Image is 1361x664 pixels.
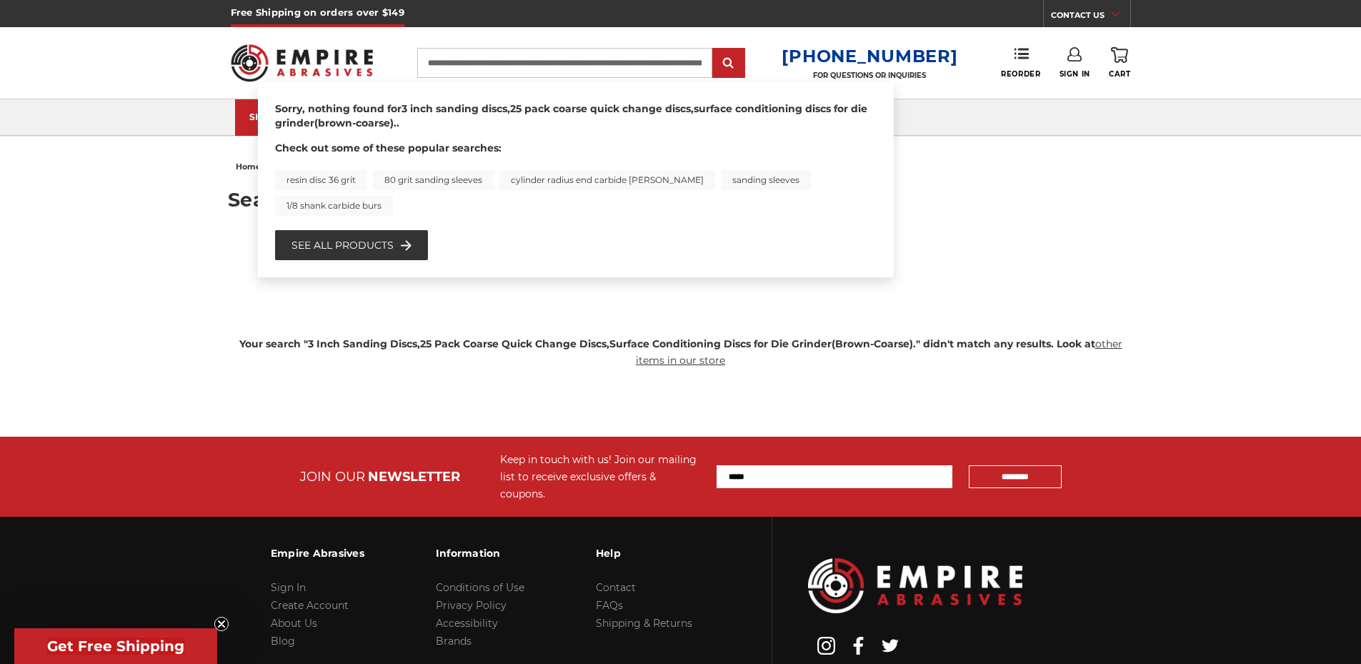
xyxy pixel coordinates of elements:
[47,638,184,655] span: Get Free Shipping
[1109,47,1130,79] a: Cart
[300,469,365,485] span: JOIN OUR
[271,635,295,648] a: Blog
[239,337,1122,367] span: Your search " " didn't match any results. Look at
[1001,47,1040,78] a: Reorder
[275,101,877,141] div: Sorry, nothing found for .
[308,337,916,350] b: 3 Inch Sanding Discs,25 Pack Coarse Quick Change Discs,Surface Conditioning Discs for Die Grinder...
[436,538,524,568] h3: Information
[373,170,494,190] a: 80 grit sanding sleeves
[596,617,692,630] a: Shipping & Returns
[782,46,957,66] a: [PHONE_NUMBER]
[271,617,317,630] a: About Us
[271,538,364,568] h3: Empire Abrasives
[271,581,306,594] a: Sign In
[808,558,1022,613] img: Empire Abrasives Logo Image
[275,141,877,216] div: Check out some of these popular searches:
[1051,7,1130,27] a: CONTACT US
[14,628,217,664] div: Get Free ShippingClose teaser
[291,237,412,253] a: See all products
[499,170,715,190] a: cylinder radius end carbide [PERSON_NAME]
[1060,69,1090,79] span: Sign In
[596,581,636,594] a: Contact
[258,82,894,277] div: Instant Search Results
[436,599,507,612] a: Privacy Policy
[721,170,811,190] a: sanding sleeves
[596,538,692,568] h3: Help
[275,196,393,216] a: 1/8 shank carbide burs
[1001,69,1040,79] span: Reorder
[228,190,1133,209] h1: Search results
[436,581,524,594] a: Conditions of Use
[596,599,623,612] a: FAQs
[275,102,867,129] b: 3 inch sanding discs,25 pack coarse quick change discs,surface conditioning discs for die grinder...
[236,162,261,172] span: home
[249,112,364,122] div: SHOP CATEGORIES
[782,71,957,80] p: FOR QUESTIONS OR INQUIRIES
[368,469,460,485] span: NEWSLETTER
[214,617,229,631] button: Close teaser
[436,617,498,630] a: Accessibility
[271,599,349,612] a: Create Account
[275,170,367,190] a: resin disc 36 grit
[1109,69,1130,79] span: Cart
[436,635,472,648] a: Brands
[500,451,702,502] div: Keep in touch with us! Join our mailing list to receive exclusive offers & coupons.
[231,35,374,91] img: Empire Abrasives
